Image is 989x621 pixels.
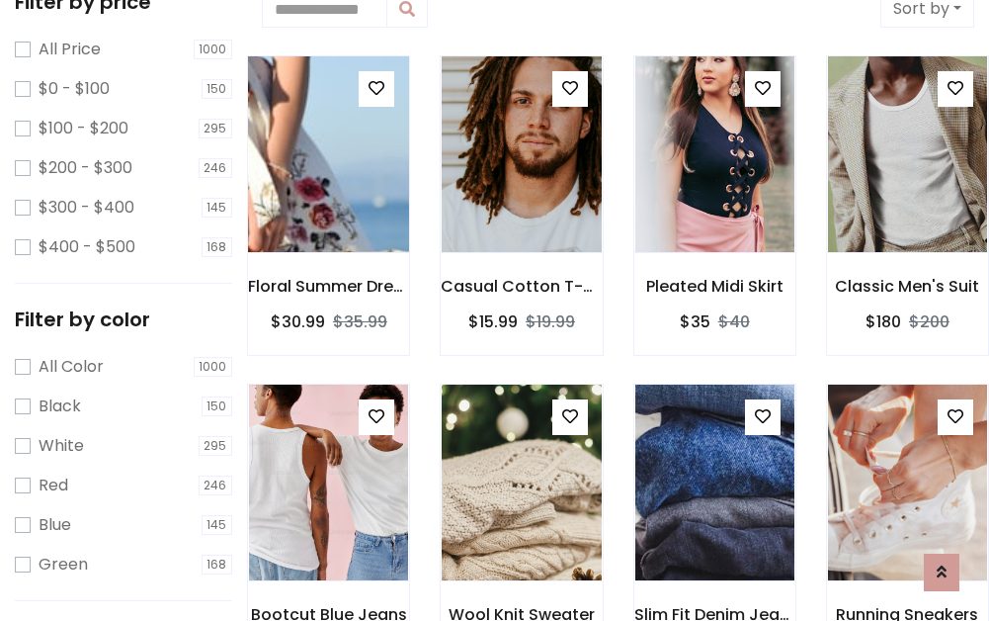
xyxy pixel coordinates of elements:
[248,277,409,296] h6: Floral Summer Dress
[634,277,795,296] h6: Pleated Midi Skirt
[199,158,233,178] span: 246
[39,38,101,61] label: All Price
[194,357,233,377] span: 1000
[39,474,68,497] label: Red
[202,198,233,218] span: 145
[15,308,232,331] h5: Filter by color
[333,310,387,333] del: $35.99
[468,312,518,331] h6: $15.99
[680,312,710,331] h6: $35
[39,196,134,220] label: $300 - $400
[199,476,233,495] span: 246
[865,312,901,331] h6: $180
[441,277,602,296] h6: Casual Cotton T-Shirt
[39,355,104,379] label: All Color
[39,156,132,180] label: $200 - $300
[526,310,575,333] del: $19.99
[39,395,81,418] label: Black
[202,515,233,535] span: 145
[199,436,233,456] span: 295
[202,79,233,99] span: 150
[39,235,135,259] label: $400 - $500
[194,40,233,59] span: 1000
[827,277,988,296] h6: Classic Men's Suit
[39,553,88,577] label: Green
[909,310,949,333] del: $200
[202,397,233,416] span: 150
[271,312,325,331] h6: $30.99
[39,77,110,101] label: $0 - $100
[202,555,233,575] span: 168
[39,434,84,458] label: White
[39,513,71,537] label: Blue
[718,310,750,333] del: $40
[199,119,233,138] span: 295
[39,117,128,140] label: $100 - $200
[202,237,233,257] span: 168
